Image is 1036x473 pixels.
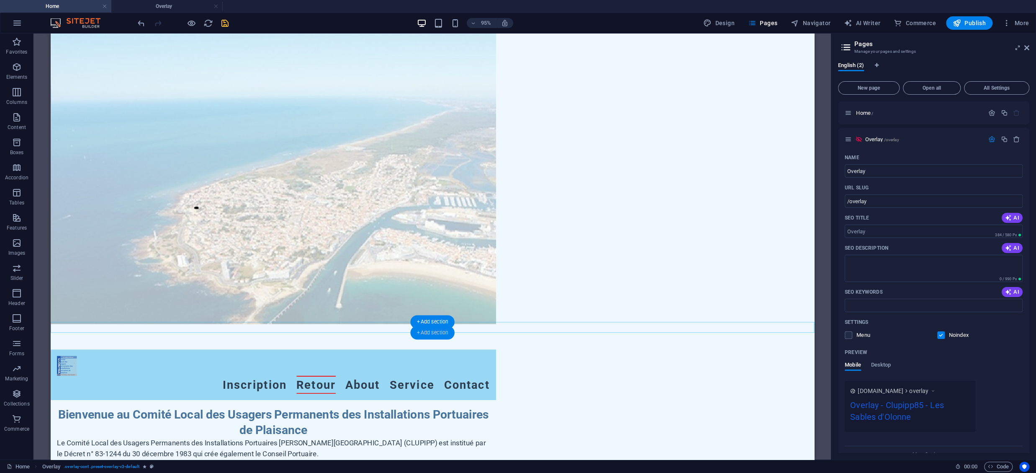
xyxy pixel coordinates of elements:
p: Boxes [10,149,24,156]
span: Publish [953,19,986,27]
p: Images [8,250,26,256]
span: Click to open page [856,110,873,116]
div: Duplicate [1000,136,1008,143]
span: Calculated pixel length in search results [998,276,1023,282]
p: Collections [4,401,29,407]
span: Navigator [791,19,830,27]
span: Mobile [845,360,861,372]
button: Usercentrics [1019,462,1029,472]
span: New page [842,85,896,90]
i: This element is a customizable preset [150,464,154,469]
span: Calculated pixel length in search results [993,232,1023,238]
h2: Pages [854,40,1029,48]
p: Accordion [5,174,28,181]
input: Last part of the URL for this page [845,194,1023,208]
span: Click to select. Double-click to edit [42,462,61,472]
div: Design (Ctrl+Alt+Y) [700,16,738,30]
button: undo [136,18,146,28]
span: AI [1005,245,1019,251]
label: The page title in search results and browser tabs [845,215,869,221]
span: 0 / 990 Px [1000,277,1017,281]
p: URL SLUG [845,184,869,191]
div: Language Tabs [838,62,1029,78]
nav: breadcrumb [42,462,154,472]
button: Design [700,16,738,30]
button: Navigator [787,16,834,30]
span: Commerce [894,19,936,27]
p: SEO Description [845,245,888,251]
span: All Settings [968,85,1026,90]
span: AI Writer [844,19,880,27]
button: More Settings [929,450,939,460]
span: Desktop [871,360,891,372]
span: overlay [909,387,928,395]
div: Duplicate [1000,109,1008,116]
p: Marketing [5,375,28,382]
button: save [220,18,230,28]
span: More [1003,19,1029,27]
span: Click to open page [865,136,899,142]
label: The text in search results and social media [845,245,888,251]
span: [DOMAIN_NAME] [858,387,903,395]
button: Commerce [890,16,939,30]
button: All Settings [964,81,1029,95]
button: AI Writer [841,16,884,30]
span: /overlay [884,137,899,142]
p: SEO Keywords [845,289,882,295]
p: Forms [9,350,24,357]
span: AI [1005,215,1019,221]
button: AI [1002,213,1023,223]
span: 384 / 580 Px [995,233,1017,237]
span: Pages [748,19,777,27]
span: Design [703,19,735,27]
span: Code [988,462,1009,472]
span: : [970,463,971,470]
h4: Overlay [111,2,223,11]
div: Settings [988,136,995,143]
div: The startpage cannot be deleted [1013,109,1020,116]
p: Tables [9,199,24,206]
button: New page [838,81,900,95]
div: Home/ [853,110,984,116]
button: Code [984,462,1013,472]
p: Features [7,225,27,231]
label: Last part of the URL for this page [845,184,869,191]
p: Columns [6,99,27,106]
img: Editor Logo [48,18,111,28]
p: Header [8,300,25,307]
span: . overlay-cont .preset-overlay-v3-default [64,462,139,472]
h3: Manage your pages and settings [854,48,1013,55]
textarea: The text in search results and social media [845,255,1023,282]
button: More [999,16,1032,30]
p: Instruct search engines to exclude this page from search results. [949,331,976,339]
span: More Settings [913,452,943,457]
span: 00 00 [964,462,977,472]
button: AI [1002,243,1023,253]
p: Define if you want this page to be shown in auto-generated navigation. [856,331,884,339]
div: Overlay - Clupipp85 - Les Sables d'Olonne [850,399,970,427]
p: Favorites [6,49,27,55]
p: Preview of your page in search results [845,349,867,356]
p: Slider [10,275,23,282]
i: Reload page [203,18,213,28]
button: Open all [903,81,961,95]
span: Open all [907,85,957,90]
div: + Add section [410,315,454,329]
p: Content [8,124,26,131]
i: On resize automatically adjust zoom level to fit chosen device. [501,19,509,27]
span: English (2) [838,60,864,72]
p: Commerce [4,426,29,432]
h6: Session time [955,462,977,472]
div: + Add section [410,326,454,339]
button: 95% [467,18,496,28]
p: SEO Title [845,215,869,221]
button: Pages [745,16,781,30]
span: / [871,111,873,116]
a: Click to cancel selection. Double-click to open Pages [7,462,30,472]
button: AI [1002,287,1023,297]
p: Name [845,154,859,161]
p: Elements [6,74,28,80]
h6: 95% [479,18,493,28]
span: AI [1005,289,1019,295]
div: Overlay/overlay [862,137,984,142]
